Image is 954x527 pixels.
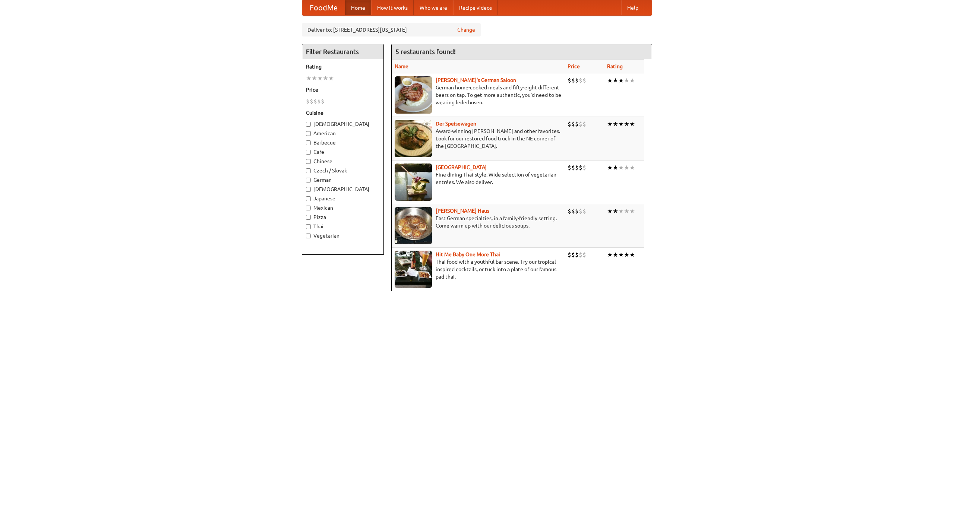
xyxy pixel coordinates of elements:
a: [PERSON_NAME] Haus [436,208,489,214]
li: ★ [618,251,624,259]
li: $ [575,76,579,85]
a: Home [345,0,371,15]
img: babythai.jpg [395,251,432,288]
img: satay.jpg [395,164,432,201]
li: ★ [328,74,334,82]
h5: Price [306,86,380,93]
h5: Rating [306,63,380,70]
img: speisewagen.jpg [395,120,432,157]
li: ★ [613,207,618,215]
a: [GEOGRAPHIC_DATA] [436,164,487,170]
p: Fine dining Thai-style. Wide selection of vegetarian entrées. We also deliver. [395,171,562,186]
li: ★ [306,74,312,82]
input: Chinese [306,159,311,164]
li: $ [579,251,582,259]
li: $ [582,164,586,172]
li: $ [582,251,586,259]
a: Rating [607,63,623,69]
input: Pizza [306,215,311,220]
input: American [306,131,311,136]
li: ★ [607,120,613,128]
label: German [306,176,380,184]
li: ★ [613,164,618,172]
li: $ [582,120,586,128]
ng-pluralize: 5 restaurants found! [395,48,456,55]
a: Help [621,0,644,15]
li: $ [571,164,575,172]
li: $ [568,76,571,85]
li: ★ [607,164,613,172]
input: Cafe [306,150,311,155]
img: esthers.jpg [395,76,432,114]
li: $ [568,207,571,215]
li: ★ [629,207,635,215]
label: Cafe [306,148,380,156]
li: ★ [613,120,618,128]
li: $ [317,97,321,105]
a: Hit Me Baby One More Thai [436,251,500,257]
a: [PERSON_NAME]'s German Saloon [436,77,516,83]
li: $ [579,76,582,85]
p: Thai food with a youthful bar scene. Try our tropical inspired cocktails, or tuck into a plate of... [395,258,562,280]
li: $ [579,164,582,172]
li: $ [571,251,575,259]
input: Vegetarian [306,234,311,238]
li: ★ [629,251,635,259]
h5: Cuisine [306,109,380,117]
label: Mexican [306,204,380,212]
li: $ [582,76,586,85]
li: ★ [618,164,624,172]
li: ★ [629,120,635,128]
li: ★ [629,164,635,172]
p: East German specialties, in a family-friendly setting. Come warm up with our delicious soups. [395,215,562,229]
li: ★ [312,74,317,82]
li: $ [575,120,579,128]
li: $ [579,207,582,215]
li: ★ [607,76,613,85]
li: ★ [624,207,629,215]
p: Award-winning [PERSON_NAME] and other favorites. Look for our restored food truck in the NE corne... [395,127,562,150]
input: Mexican [306,206,311,210]
p: German home-cooked meals and fifty-eight different beers on tap. To get more authentic, you'd nee... [395,84,562,106]
input: [DEMOGRAPHIC_DATA] [306,122,311,127]
li: ★ [624,76,629,85]
h4: Filter Restaurants [302,44,383,59]
a: Recipe videos [453,0,498,15]
li: ★ [624,120,629,128]
li: $ [310,97,313,105]
li: $ [571,207,575,215]
li: $ [575,207,579,215]
label: [DEMOGRAPHIC_DATA] [306,185,380,193]
li: ★ [317,74,323,82]
li: ★ [618,76,624,85]
a: How it works [371,0,414,15]
li: $ [575,251,579,259]
input: German [306,178,311,182]
li: $ [313,97,317,105]
input: Japanese [306,196,311,201]
input: Czech / Slovak [306,168,311,173]
label: Vegetarian [306,232,380,239]
a: Price [568,63,580,69]
label: [DEMOGRAPHIC_DATA] [306,120,380,128]
li: $ [321,97,325,105]
li: $ [568,251,571,259]
li: $ [575,164,579,172]
label: American [306,130,380,137]
li: ★ [624,164,629,172]
li: $ [582,207,586,215]
a: Der Speisewagen [436,121,476,127]
label: Japanese [306,195,380,202]
li: ★ [607,251,613,259]
li: ★ [323,74,328,82]
label: Czech / Slovak [306,167,380,174]
li: $ [571,76,575,85]
li: $ [568,120,571,128]
input: [DEMOGRAPHIC_DATA] [306,187,311,192]
li: $ [306,97,310,105]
